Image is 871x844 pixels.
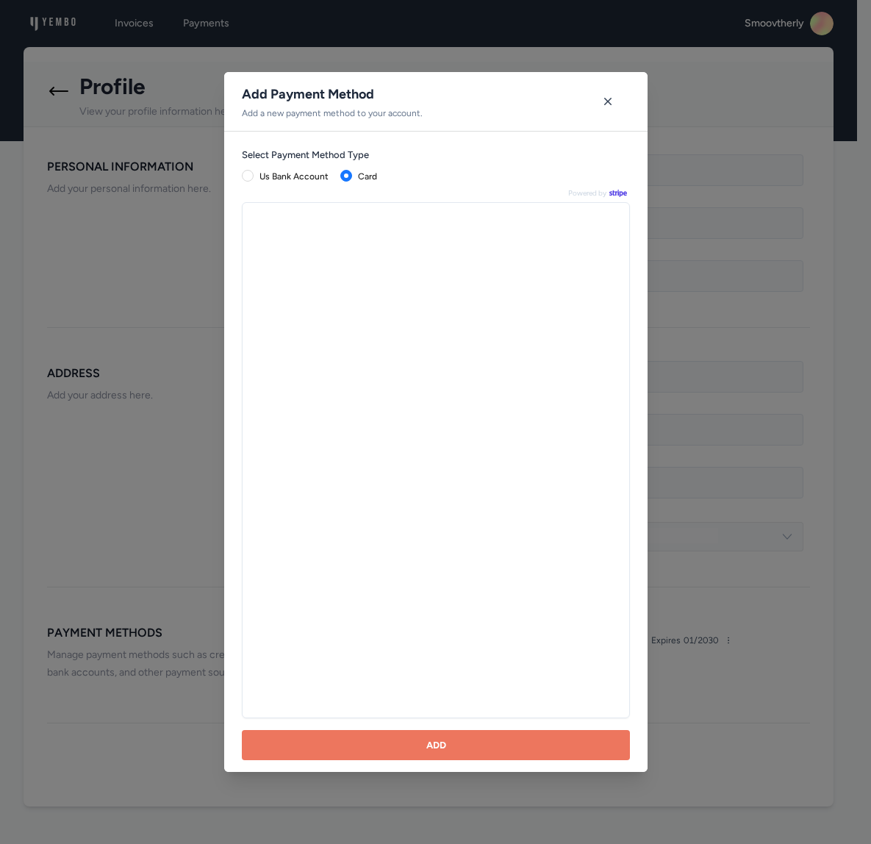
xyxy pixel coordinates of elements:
[242,730,630,760] button: Add
[358,171,377,182] div: card
[242,84,423,104] h1: Add Payment Method
[242,107,423,119] p: Add a new payment method to your account.
[259,171,329,182] div: us bank account
[242,185,630,202] div: Powered by
[242,143,369,167] h1: Select Payment Method Type
[251,212,620,709] iframe: Secure payment input frame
